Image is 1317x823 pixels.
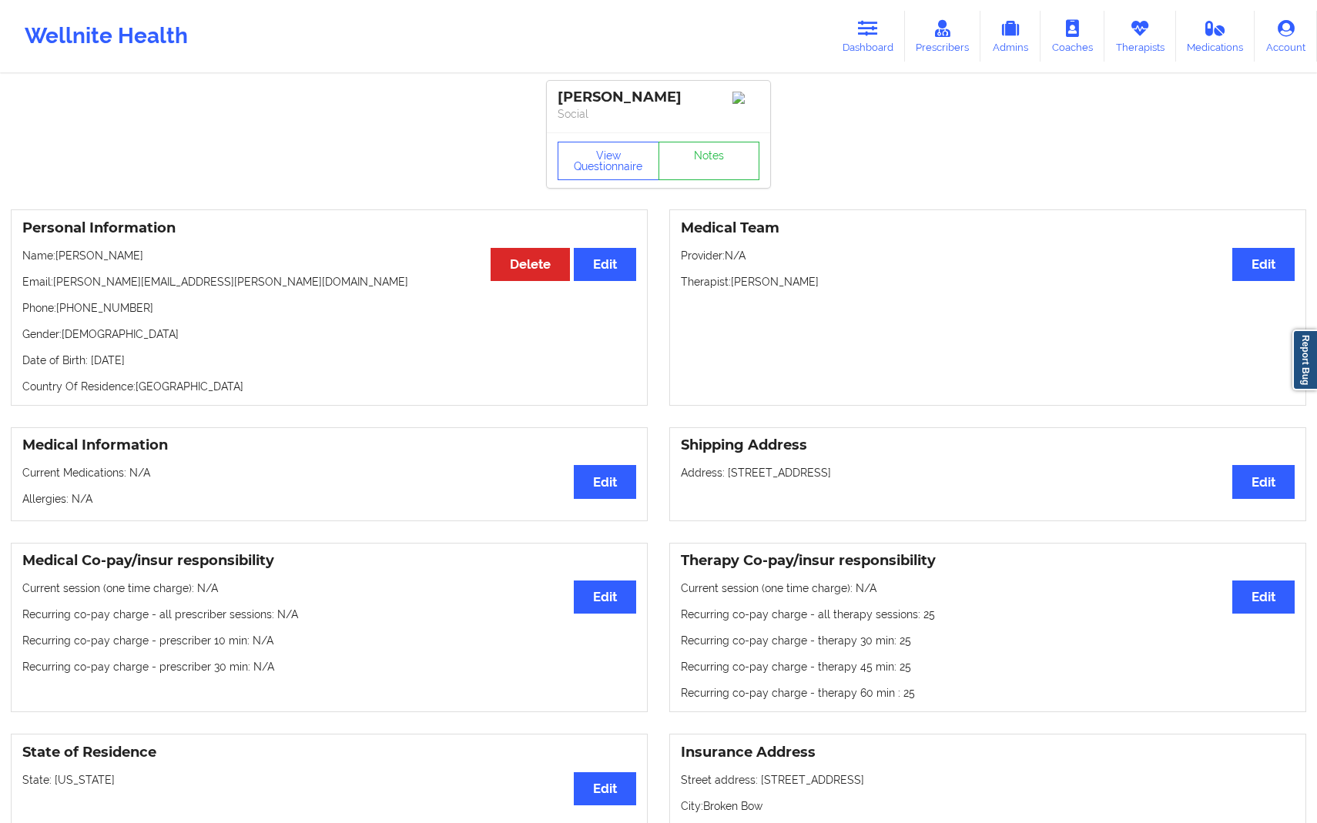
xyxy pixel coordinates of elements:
p: Street address: [STREET_ADDRESS] [681,772,1295,788]
button: Edit [574,772,636,805]
h3: Medical Team [681,219,1295,237]
p: Current Medications: N/A [22,465,636,480]
p: Recurring co-pay charge - prescriber 30 min : N/A [22,659,636,674]
a: Notes [658,142,760,180]
a: Admins [980,11,1041,62]
h3: Therapy Co-pay/insur responsibility [681,552,1295,570]
button: Delete [491,248,570,281]
a: Dashboard [831,11,905,62]
p: Gender: [DEMOGRAPHIC_DATA] [22,326,636,342]
button: Edit [1232,248,1295,281]
p: Email: [PERSON_NAME][EMAIL_ADDRESS][PERSON_NAME][DOMAIN_NAME] [22,274,636,289]
h3: Medical Co-pay/insur responsibility [22,552,636,570]
button: Edit [574,248,636,281]
p: Recurring co-pay charge - therapy 30 min : 25 [681,633,1295,648]
p: Recurring co-pay charge - therapy 60 min : 25 [681,685,1295,701]
img: Image%2Fplaceholer-image.png [732,92,759,104]
p: Therapist: [PERSON_NAME] [681,274,1295,289]
p: Recurring co-pay charge - all therapy sessions : 25 [681,607,1295,622]
p: Address: [STREET_ADDRESS] [681,465,1295,480]
p: State: [US_STATE] [22,772,636,788]
p: Date of Birth: [DATE] [22,353,636,368]
p: Current session (one time charge): N/A [681,580,1295,596]
div: [PERSON_NAME] [558,89,759,106]
button: Edit [1232,465,1295,498]
button: Edit [1232,580,1295,614]
button: View Questionnaire [558,142,659,180]
p: Provider: N/A [681,248,1295,263]
p: Name: [PERSON_NAME] [22,248,636,263]
p: Recurring co-pay charge - therapy 45 min : 25 [681,659,1295,674]
button: Edit [574,465,636,498]
a: Account [1255,11,1317,62]
a: Prescribers [905,11,981,62]
p: Recurring co-pay charge - prescriber 10 min : N/A [22,633,636,648]
p: Country Of Residence: [GEOGRAPHIC_DATA] [22,379,636,394]
h3: Personal Information [22,219,636,237]
h3: Medical Information [22,437,636,454]
h3: Shipping Address [681,437,1295,454]
a: Coaches [1041,11,1104,62]
a: Medications [1176,11,1255,62]
p: Recurring co-pay charge - all prescriber sessions : N/A [22,607,636,622]
p: Allergies: N/A [22,491,636,507]
h3: State of Residence [22,744,636,761]
p: Social [558,106,759,122]
p: Current session (one time charge): N/A [22,580,636,596]
a: Report Bug [1292,330,1317,390]
p: City: Broken Bow [681,798,1295,814]
h3: Insurance Address [681,744,1295,761]
p: Phone: [PHONE_NUMBER] [22,300,636,316]
a: Therapists [1104,11,1176,62]
button: Edit [574,580,636,614]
